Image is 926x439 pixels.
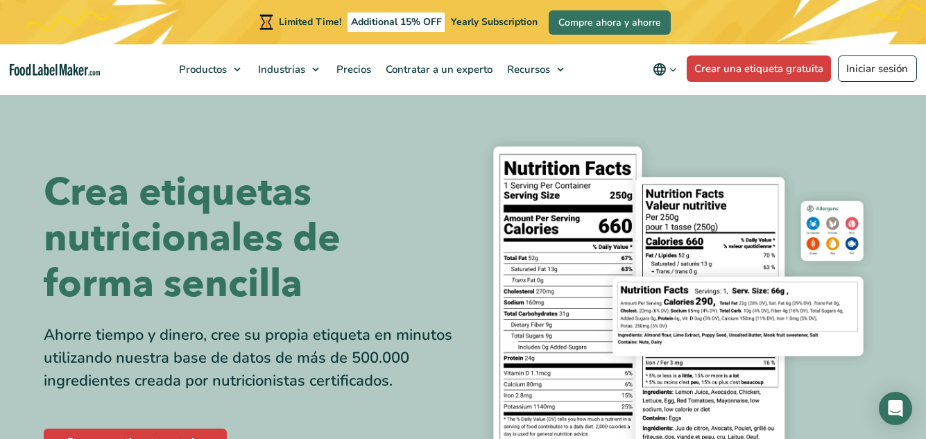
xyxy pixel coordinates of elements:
[879,392,912,425] div: Open Intercom Messenger
[332,62,372,76] span: Precios
[279,15,341,28] span: Limited Time!
[348,12,445,32] span: Additional 15% OFF
[838,55,917,82] a: Iniciar sesión
[687,55,832,82] a: Crear una etiqueta gratuita
[379,44,497,94] a: Contratar a un experto
[549,10,671,35] a: Compre ahora y ahorre
[329,44,375,94] a: Precios
[451,15,538,28] span: Yearly Subscription
[381,62,494,76] span: Contratar a un experto
[175,62,228,76] span: Productos
[503,62,551,76] span: Recursos
[643,55,687,83] button: Change language
[500,44,571,94] a: Recursos
[44,324,453,393] div: Ahorre tiempo y dinero, cree su propia etiqueta en minutos utilizando nuestra base de datos de má...
[254,62,307,76] span: Industrias
[10,64,100,76] a: Food Label Maker homepage
[44,170,453,307] h1: Crea etiquetas nutricionales de forma sencilla
[251,44,326,94] a: Industrias
[172,44,248,94] a: Productos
